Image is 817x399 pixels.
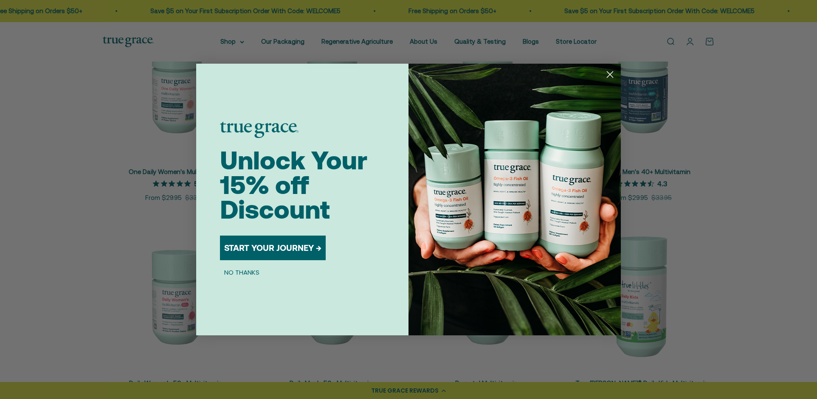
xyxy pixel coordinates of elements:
button: Close dialog [603,67,617,82]
img: logo placeholder [220,122,299,138]
span: Unlock Your 15% off Discount [220,146,367,224]
img: 098727d5-50f8-4f9b-9554-844bb8da1403.jpeg [408,64,621,335]
button: NO THANKS [220,267,264,277]
button: START YOUR JOURNEY → [220,236,326,260]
